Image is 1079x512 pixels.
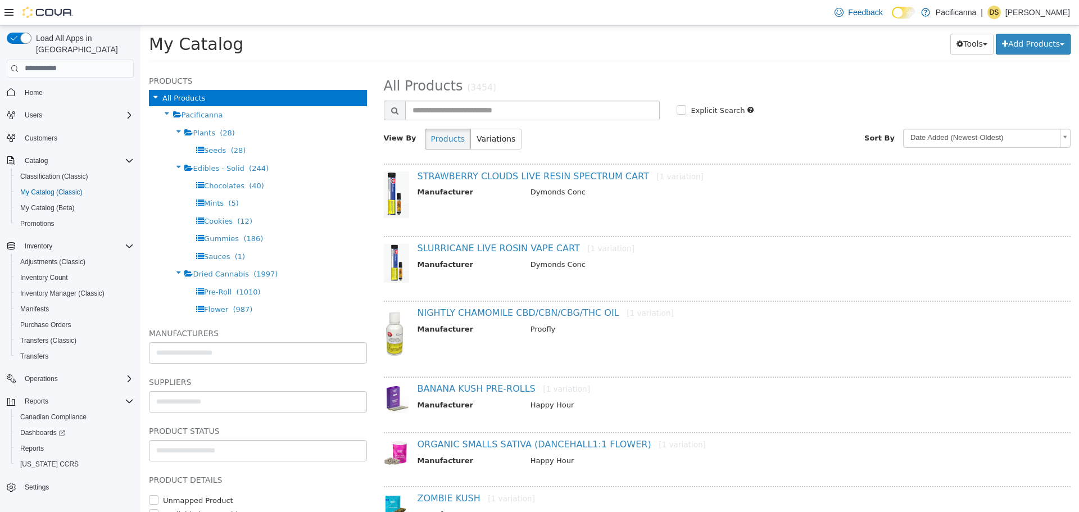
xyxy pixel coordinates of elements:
[516,146,563,155] small: [1 variation]
[64,120,85,129] span: Seeds
[64,279,88,288] span: Flower
[11,301,138,317] button: Manifests
[20,86,47,99] a: Home
[16,185,134,199] span: My Catalog (Classic)
[25,88,43,97] span: Home
[64,209,98,217] span: Gummies
[64,262,91,270] span: Pre-Roll
[16,185,87,199] a: My Catalog (Classic)
[113,244,137,252] span: (1997)
[25,134,57,143] span: Customers
[20,444,44,453] span: Reports
[64,226,89,235] span: Sauces
[11,456,138,472] button: [US_STATE] CCRS
[16,201,134,215] span: My Catalog (Beta)
[20,273,68,282] span: Inventory Count
[20,305,49,314] span: Manifests
[16,287,134,300] span: Inventory Manager (Classic)
[16,334,81,347] a: Transfers (Classic)
[103,209,123,217] span: (186)
[20,172,88,181] span: Classification (Classic)
[16,287,109,300] a: Inventory Manager (Classic)
[330,103,381,124] button: Variations
[2,393,138,409] button: Reports
[763,103,915,121] span: Date Added (Newest-Oldest)
[243,414,269,441] img: 150
[97,191,112,200] span: (12)
[52,138,103,147] span: Edibles - Solid
[1005,6,1070,19] p: [PERSON_NAME]
[382,161,905,175] td: Dymonds Conc
[25,483,49,492] span: Settings
[277,467,395,478] a: ZOMBIE KUSH[1 variation]
[20,132,62,145] a: Customers
[990,6,999,19] span: DS
[810,8,853,29] button: Tools
[2,371,138,387] button: Operations
[16,271,72,284] a: Inventory Count
[2,238,138,254] button: Inventory
[25,111,42,120] span: Users
[8,447,226,461] h5: Product Details
[20,481,53,494] a: Settings
[892,7,915,19] input: Dark Mode
[16,302,53,316] a: Manifests
[16,442,134,455] span: Reports
[2,153,138,169] button: Catalog
[382,429,905,443] td: Happy Hour
[16,410,91,424] a: Canadian Compliance
[20,257,85,266] span: Adjustments (Classic)
[243,218,269,257] img: 150
[20,203,75,212] span: My Catalog (Beta)
[347,468,395,477] small: [1 variation]
[382,233,905,247] td: Dymonds Conc
[22,68,65,76] span: All Products
[243,282,269,333] img: 150
[79,103,94,111] span: (28)
[11,425,138,441] a: Dashboards
[547,79,604,90] label: Explicit Search
[284,103,330,124] button: Products
[16,217,59,230] a: Promotions
[277,374,382,388] th: Manufacturer
[11,216,138,232] button: Promotions
[16,217,134,230] span: Promotions
[987,6,1001,19] div: Darren Saunders
[22,7,73,18] img: Cova
[16,255,90,269] a: Adjustments (Classic)
[94,226,105,235] span: (1)
[936,6,976,19] p: Pacificanna
[20,413,87,422] span: Canadian Compliance
[382,483,905,497] td: Happy Hour
[11,333,138,348] button: Transfers (Classic)
[8,350,226,363] h5: Suppliers
[20,219,55,228] span: Promotions
[16,334,134,347] span: Transfers (Classic)
[11,348,138,364] button: Transfers
[8,8,103,28] span: My Catalog
[108,156,124,164] span: (40)
[11,270,138,286] button: Inventory Count
[16,302,134,316] span: Manifests
[327,57,356,67] small: (3454)
[11,441,138,456] button: Reports
[16,426,134,439] span: Dashboards
[20,336,76,345] span: Transfers (Classic)
[2,107,138,123] button: Users
[20,108,47,122] button: Users
[41,85,83,93] span: Pacificanna
[382,374,905,388] td: Happy Hour
[16,170,134,183] span: Classification (Classic)
[64,156,104,164] span: Chocolates
[277,357,450,368] a: BANANA KUSH PRE-ROLLS[1 variation]
[16,457,134,471] span: Washington CCRS
[2,479,138,495] button: Settings
[11,317,138,333] button: Purchase Orders
[20,188,83,197] span: My Catalog (Classic)
[16,410,134,424] span: Canadian Compliance
[20,480,134,494] span: Settings
[11,286,138,301] button: Inventory Manager (Classic)
[96,262,120,270] span: (1010)
[243,468,269,491] img: 150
